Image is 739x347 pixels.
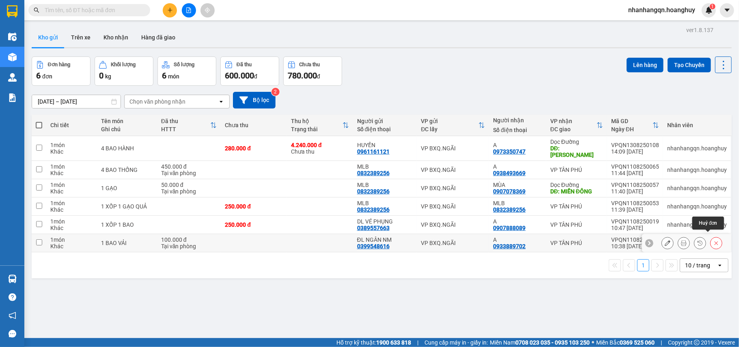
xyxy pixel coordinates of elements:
th: Toggle SortBy [157,115,221,136]
div: 1 XỐP 1 GẠO QUẢ [101,203,153,210]
span: 780.000 [288,71,317,80]
div: VPQN1108250053 [611,200,659,206]
button: plus [163,3,177,17]
svg: open [717,262,723,269]
button: Tạo Chuyến [668,58,711,72]
button: caret-down [720,3,734,17]
div: 0961161121 [357,148,390,155]
div: 10:38 [DATE] [611,243,659,249]
div: HTTT [161,126,211,132]
div: 1 món [50,163,93,170]
button: Kho nhận [97,28,135,47]
div: Chưa thu [299,62,320,67]
div: 10:47 [DATE] [611,225,659,231]
div: Chưa thu [291,142,349,155]
button: Số lượng6món [157,56,216,86]
div: VP BXQ.NGÃI [421,185,485,191]
div: Khác [50,188,93,195]
div: Trạng thái [291,126,343,132]
div: 280.000 đ [225,145,283,152]
div: MLB [357,182,413,188]
div: 1 GẠO [101,185,153,191]
div: VP TÂN PHÚ [550,203,603,210]
button: Chưa thu780.000đ [283,56,342,86]
div: Tên món [101,118,153,124]
span: Miền Bắc [596,338,655,347]
div: Thu hộ [291,118,343,124]
div: 0399548616 [357,243,390,249]
div: VP TÂN PHÚ [550,240,603,246]
span: | [661,338,662,347]
div: A [493,163,542,170]
sup: 2 [271,88,280,96]
span: món [168,73,179,80]
div: 0933889702 [493,243,526,249]
span: search [34,7,39,13]
span: copyright [694,340,700,345]
div: 1 món [50,200,93,206]
span: đ [254,73,257,80]
div: Số lượng [174,62,194,67]
span: kg [105,73,111,80]
div: Số điện thoại [493,127,542,133]
img: logo-vxr [7,5,17,17]
div: 10 / trang [685,261,710,269]
button: 1 [637,259,649,271]
div: MLB [357,200,413,206]
div: Khối lượng [111,62,136,67]
div: Tại văn phòng [161,170,217,176]
span: | [417,338,418,347]
div: Chưa thu [225,122,283,128]
span: đ [317,73,320,80]
div: VP BXQ.NGÃI [421,203,485,210]
div: Khác [50,148,93,155]
div: 14:09 [DATE] [611,148,659,155]
div: 4 BAO THỐNG [101,167,153,173]
div: ĐC lấy [421,126,478,132]
div: 0832389256 [493,206,526,213]
div: 11:40 [DATE] [611,188,659,195]
div: 0973350747 [493,148,526,155]
th: Toggle SortBy [417,115,489,136]
div: 1 XỐP 1 BAO [101,221,153,228]
input: Select a date range. [32,95,121,108]
strong: 1900 633 818 [376,339,411,346]
div: DĐ: XUÂN LỘC [550,145,603,158]
img: icon-new-feature [705,7,713,14]
div: 0907888089 [493,225,526,231]
div: VPQN1108250065 [611,163,659,170]
div: VPQN1108250057 [611,182,659,188]
div: VP gửi [421,118,478,124]
div: Đã thu [161,118,211,124]
div: Người gửi [357,118,413,124]
div: Dọc Đường [550,182,603,188]
div: DĐ: MIỀN ĐÔNG [550,188,603,195]
div: DL VÉ PHỤNG [357,218,413,225]
div: Huỷ đơn [692,217,724,230]
button: aim [200,3,215,17]
div: Người nhận [493,117,542,124]
span: notification [9,312,16,319]
div: 4.240.000 đ [291,142,349,148]
strong: 0708 023 035 - 0935 103 250 [515,339,590,346]
span: đơn [42,73,52,80]
div: Khác [50,206,93,213]
input: Tìm tên, số ĐT hoặc mã đơn [45,6,140,15]
div: 1 món [50,236,93,243]
button: Kho gửi [32,28,65,47]
span: message [9,330,16,338]
div: ĐL NGÂN NM [357,236,413,243]
span: question-circle [9,293,16,301]
span: nhanhangqn.hoanghuy [622,5,702,15]
div: 450.000 đ [161,163,217,170]
div: VP nhận [550,118,597,124]
span: 6 [162,71,166,80]
strong: 0369 525 060 [620,339,655,346]
div: 1 món [50,142,93,148]
div: Khác [50,170,93,176]
div: nhanhangqn.hoanghuy [667,145,727,152]
th: Toggle SortBy [546,115,607,136]
div: Ngày ĐH [611,126,653,132]
div: Sửa đơn hàng [661,237,674,249]
div: 250.000 đ [225,203,283,210]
